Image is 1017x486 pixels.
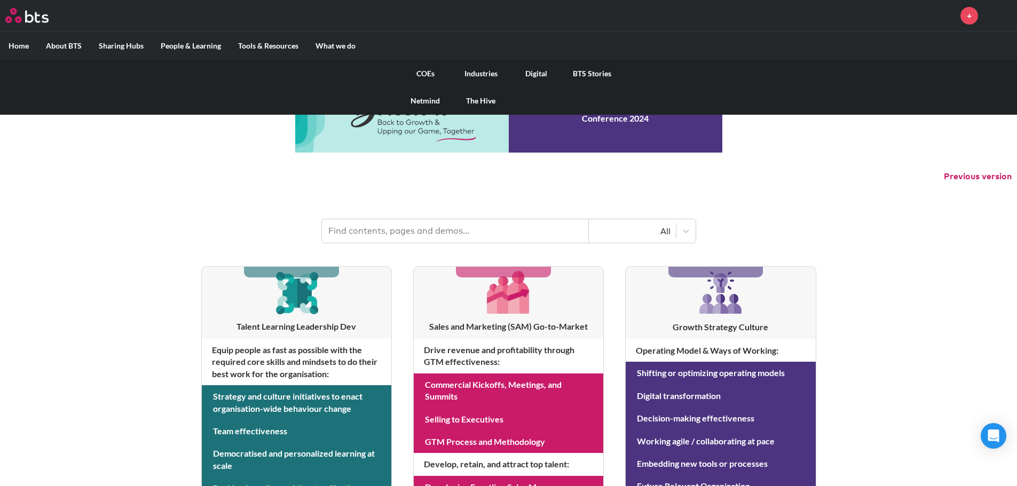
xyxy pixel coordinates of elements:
h4: Operating Model & Ways of Working : [626,339,815,362]
img: BTS Logo [5,8,49,23]
a: Go home [5,8,68,23]
a: Profile [986,3,1012,28]
h3: Growth Strategy Culture [626,321,815,333]
h4: Develop, retain, and attract top talent : [414,453,603,475]
label: About BTS [37,32,90,60]
h4: Drive revenue and profitability through GTM effectiveness : [414,339,603,373]
label: People & Learning [152,32,230,60]
div: All [594,225,671,237]
img: [object Object] [695,267,746,318]
a: + [960,7,978,25]
label: Sharing Hubs [90,32,152,60]
h3: Talent Learning Leadership Dev [202,321,391,332]
img: Keni Putterman [986,3,1012,28]
div: Open Intercom Messenger [981,423,1006,449]
label: What we do [307,32,364,60]
button: Previous version [944,171,1012,182]
label: Tools & Resources [230,32,307,60]
img: [object Object] [271,267,322,317]
img: [object Object] [483,267,534,317]
h3: Sales and Marketing (SAM) Go-to-Market [414,321,603,332]
input: Find contents, pages and demos... [322,219,589,243]
h4: Equip people as fast as possible with the required core skills and mindsets to do their best work... [202,339,391,385]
